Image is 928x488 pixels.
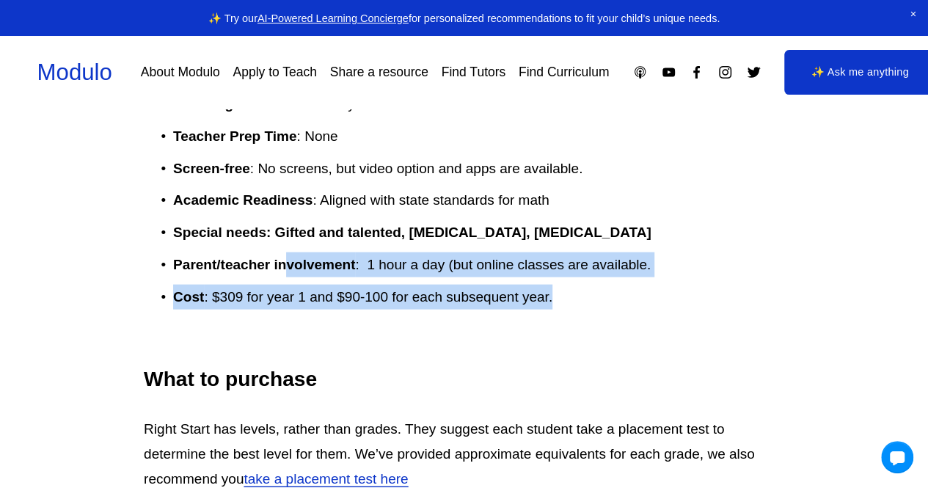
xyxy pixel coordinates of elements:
[519,59,610,85] a: Find Curriculum
[144,368,317,390] strong: What to purchase
[330,59,428,85] a: Share a resource
[717,65,733,80] a: Instagram
[173,225,651,240] strong: Special needs: Gifted and talented, [MEDICAL_DATA], [MEDICAL_DATA]
[173,188,784,213] p: : Aligned with state standards for math
[173,289,204,305] strong: Cost
[233,59,316,85] a: Apply to Teach
[141,59,220,85] a: About Modulo
[37,59,112,85] a: Modulo
[173,161,250,176] strong: Screen-free
[689,65,704,80] a: Facebook
[257,12,409,24] a: AI-Powered Learning Concierge
[442,59,506,85] a: Find Tutors
[661,65,676,80] a: YouTube
[173,285,784,310] p: : $309 for year 1 and $90-100 for each subsequent year.
[173,252,784,277] p: : 1 hour a day (but online classes are available.
[173,192,313,208] strong: Academic Readiness
[173,124,784,149] p: : None
[632,65,648,80] a: Apple Podcasts
[173,257,355,272] strong: Parent/teacher involvement
[244,471,408,487] a: take a placement test here
[746,65,761,80] a: Twitter
[173,128,296,144] strong: Teacher Prep Time
[173,96,269,112] strong: Teaching Time
[173,156,784,181] p: : No screens, but video option and apps are available.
